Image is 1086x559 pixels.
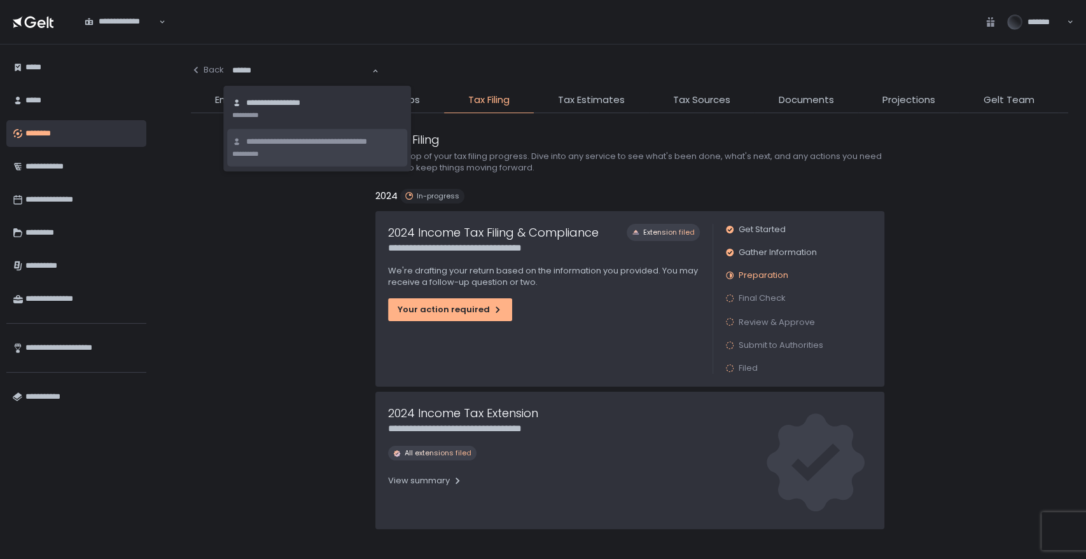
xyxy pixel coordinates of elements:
[191,57,224,83] button: Back
[76,9,165,36] div: Search for option
[739,270,788,281] span: Preparation
[215,93,241,107] span: Entity
[388,265,700,288] p: We're drafting your return based on the information you provided. You may receive a follow-up que...
[398,304,503,315] div: Your action required
[739,247,817,258] span: Gather Information
[558,93,625,107] span: Tax Estimates
[739,293,786,304] span: Final Check
[375,189,398,204] h2: 2024
[739,316,815,328] span: Review & Approve
[779,93,834,107] span: Documents
[468,93,510,107] span: Tax Filing
[224,57,379,84] div: Search for option
[882,93,935,107] span: Projections
[388,404,538,422] h1: 2024 Income Tax Extension
[739,340,823,351] span: Submit to Authorities
[388,471,463,491] button: View summary
[388,224,599,241] h1: 2024 Income Tax Filing & Compliance
[388,475,463,487] div: View summary
[673,93,730,107] span: Tax Sources
[417,191,459,201] span: In-progress
[984,93,1034,107] span: Gelt Team
[643,228,695,237] span: Extension filed
[405,448,471,458] span: All extensions filed
[739,362,758,374] span: Filed
[85,27,158,40] input: Search for option
[739,224,786,235] span: Get Started
[232,64,371,77] input: Search for option
[388,298,512,321] button: Your action required
[191,64,224,76] div: Back
[375,151,884,174] h2: Stay on top of your tax filing progress. Dive into any service to see what's been done, what's ne...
